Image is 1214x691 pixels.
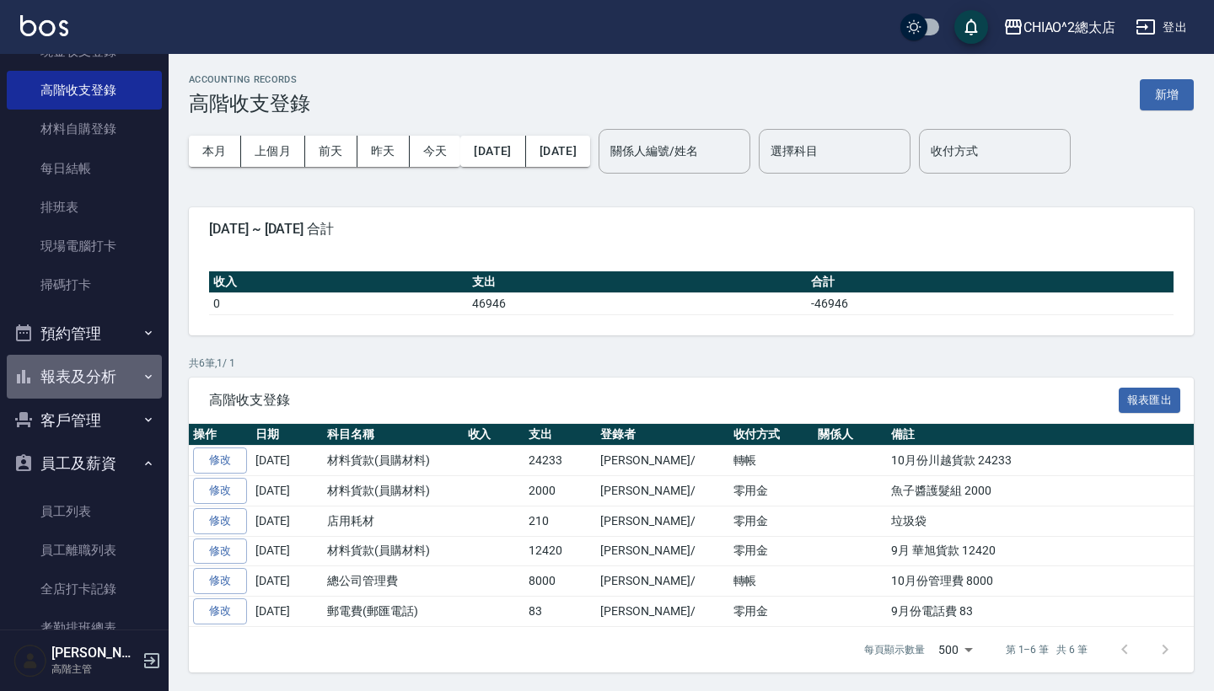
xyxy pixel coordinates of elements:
th: 登錄者 [596,424,728,446]
img: Person [13,644,47,678]
button: [DATE] [526,136,590,167]
a: 材料自購登錄 [7,110,162,148]
a: 修改 [193,568,247,594]
div: 500 [932,627,979,672]
a: 掃碼打卡 [7,265,162,304]
a: 修改 [193,538,247,565]
th: 合計 [807,271,1174,293]
p: 共 6 筆, 1 / 1 [189,356,1194,371]
th: 收入 [209,271,468,293]
img: Logo [20,15,68,36]
a: 每日結帳 [7,149,162,188]
button: CHIAO^2總太店 [996,10,1123,45]
td: 83 [524,597,596,627]
td: 2000 [524,476,596,506]
a: 報表匯出 [1119,391,1181,407]
button: 昨天 [357,136,410,167]
a: 高階收支登錄 [7,71,162,110]
td: [DATE] [251,536,323,566]
td: 24233 [524,446,596,476]
td: [PERSON_NAME]/ [596,536,728,566]
td: 46946 [468,292,808,314]
th: 收付方式 [729,424,814,446]
button: 今天 [410,136,461,167]
th: 關係人 [814,424,887,446]
a: 修改 [193,508,247,534]
td: [DATE] [251,446,323,476]
button: 報表及分析 [7,355,162,399]
td: 8000 [524,566,596,597]
a: 現場電腦打卡 [7,227,162,265]
th: 收入 [464,424,525,446]
td: 材料貨款(員購材料) [323,476,464,506]
h2: ACCOUNTING RECORDS [189,74,310,85]
div: CHIAO^2總太店 [1023,17,1116,38]
button: [DATE] [460,136,525,167]
p: 高階主管 [51,662,137,677]
td: [PERSON_NAME]/ [596,506,728,536]
td: 零用金 [729,476,814,506]
td: 材料貨款(員購材料) [323,536,464,566]
td: -46946 [807,292,1174,314]
a: 考勤排班總表 [7,608,162,647]
th: 日期 [251,424,323,446]
p: 每頁顯示數量 [864,642,925,657]
h5: [PERSON_NAME] [51,645,137,662]
a: 排班表 [7,188,162,227]
td: 轉帳 [729,446,814,476]
h3: 高階收支登錄 [189,92,310,115]
a: 修改 [193,447,247,474]
p: 第 1–6 筆 共 6 筆 [1006,642,1088,657]
button: 上個月 [241,136,305,167]
td: 零用金 [729,597,814,627]
td: [PERSON_NAME]/ [596,476,728,506]
td: 轉帳 [729,566,814,597]
td: 210 [524,506,596,536]
th: 操作 [189,424,251,446]
td: [PERSON_NAME]/ [596,566,728,597]
button: 預約管理 [7,312,162,356]
td: [PERSON_NAME]/ [596,597,728,627]
td: [PERSON_NAME]/ [596,446,728,476]
td: 店用耗材 [323,506,464,536]
a: 修改 [193,598,247,624]
button: 報表匯出 [1119,388,1181,414]
a: 新增 [1140,86,1194,102]
td: 零用金 [729,536,814,566]
td: [DATE] [251,476,323,506]
button: 本月 [189,136,241,167]
td: [DATE] [251,566,323,597]
button: 客戶管理 [7,399,162,442]
td: [DATE] [251,597,323,627]
a: 員工離職列表 [7,531,162,570]
td: [DATE] [251,506,323,536]
td: 零用金 [729,506,814,536]
span: 高階收支登錄 [209,392,1119,409]
button: save [954,10,988,44]
th: 科目名稱 [323,424,464,446]
span: [DATE] ~ [DATE] 合計 [209,221,1174,238]
td: 0 [209,292,468,314]
a: 全店打卡記錄 [7,570,162,608]
td: 12420 [524,536,596,566]
a: 修改 [193,478,247,504]
button: 前天 [305,136,357,167]
td: 總公司管理費 [323,566,464,597]
button: 登出 [1129,12,1194,43]
th: 支出 [524,424,596,446]
td: 郵電費(郵匯電話) [323,597,464,627]
button: 員工及薪資 [7,442,162,485]
a: 員工列表 [7,492,162,531]
button: 新增 [1140,79,1194,110]
th: 支出 [468,271,808,293]
td: 材料貨款(員購材料) [323,446,464,476]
